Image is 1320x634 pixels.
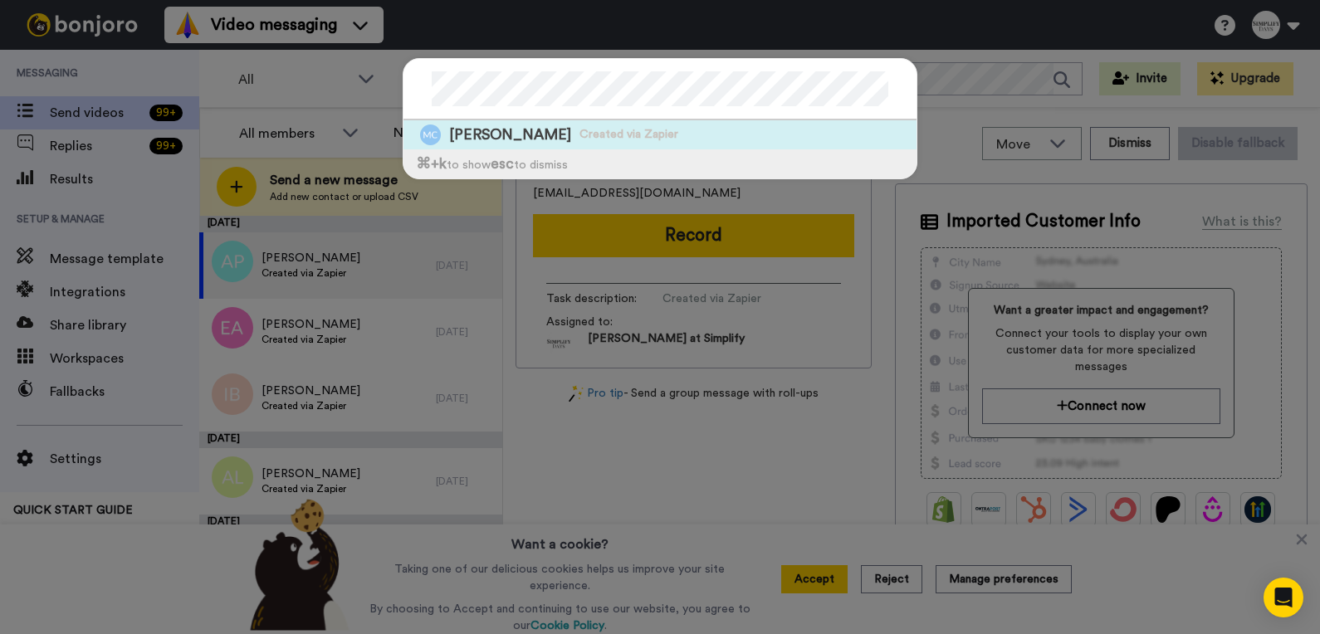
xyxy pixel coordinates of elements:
a: Image of Marcine Crowhurst[PERSON_NAME]Created via Zapier [403,120,917,149]
span: ⌘ +k [416,157,447,171]
span: [PERSON_NAME] [449,124,571,145]
img: Image of Marcine Crowhurst [420,124,441,145]
span: esc [491,157,514,171]
div: to show to dismiss [403,149,917,178]
span: Created via Zapier [579,126,678,143]
div: Open Intercom Messenger [1264,578,1303,617]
